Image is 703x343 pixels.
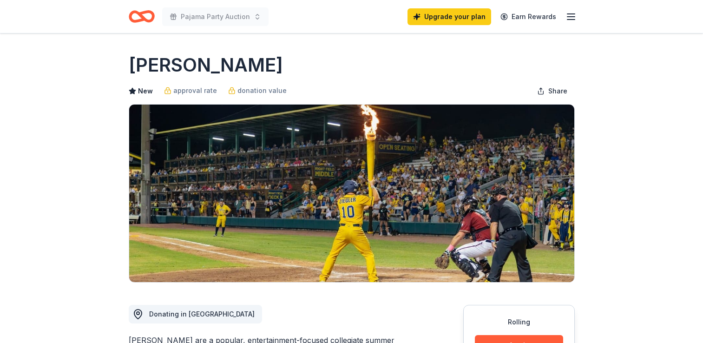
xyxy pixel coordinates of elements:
[138,86,153,97] span: New
[162,7,269,26] button: Pajama Party Auction
[228,85,287,96] a: donation value
[173,85,217,96] span: approval rate
[129,52,283,78] h1: [PERSON_NAME]
[475,317,563,328] div: Rolling
[530,82,575,100] button: Share
[149,310,255,318] span: Donating in [GEOGRAPHIC_DATA]
[164,85,217,96] a: approval rate
[548,86,567,97] span: Share
[181,11,250,22] span: Pajama Party Auction
[129,6,155,27] a: Home
[129,105,574,282] img: Image for Savannah Bananas
[495,8,562,25] a: Earn Rewards
[237,85,287,96] span: donation value
[407,8,491,25] a: Upgrade your plan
